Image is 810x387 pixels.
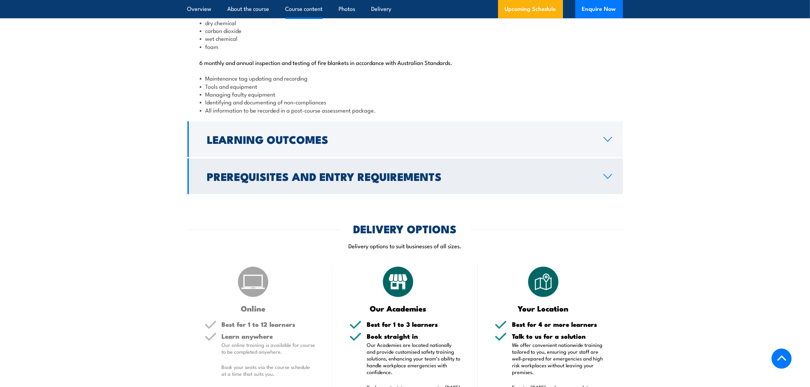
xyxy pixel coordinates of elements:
li: foam [200,43,611,50]
h2: Learning Outcomes [207,134,593,144]
p: 6 monthly and annual inspection and testing of fire blankets in accordance with Australian Standa... [200,59,611,66]
h5: Best for 1 to 12 learners [222,321,316,327]
h3: Our Academies [349,304,447,312]
h5: Best for 1 to 3 learners [367,321,461,327]
p: Our online training is available for course to be completed anywhere. [222,341,316,355]
p: Book your seats via the course schedule at a time that suits you. [222,364,316,377]
h5: Book straight in [367,333,461,339]
h5: Best for 4 or more learners [512,321,606,327]
li: wet chemical [200,34,611,42]
li: All information to be recorded in a post-course assessment package. [200,106,611,114]
li: Tools and equipment [200,82,611,90]
li: Maintenance tag updating and recording [200,74,611,82]
li: carbon dioxide [200,27,611,34]
p: Our Academies are located nationally and provide customised safety training solutions, enhancing ... [367,341,461,375]
p: We offer convenient nationwide training tailored to you, ensuring your staff are well-prepared fo... [512,341,606,375]
h2: DELIVERY OPTIONS [353,224,457,233]
h3: Online [204,304,302,312]
li: dry chemical [200,19,611,27]
li: Managing faulty equipment [200,90,611,98]
h2: Prerequisites and Entry Requirements [207,171,593,181]
p: Delivery options to suit businesses of all sizes. [187,242,623,250]
h3: Your Location [495,304,592,312]
a: Prerequisites and Entry Requirements [187,158,623,194]
a: Learning Outcomes [187,121,623,157]
li: Identifying and documenting of non-compliances [200,98,611,106]
h5: Learn anywhere [222,333,316,339]
h5: Talk to us for a solution [512,333,606,339]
